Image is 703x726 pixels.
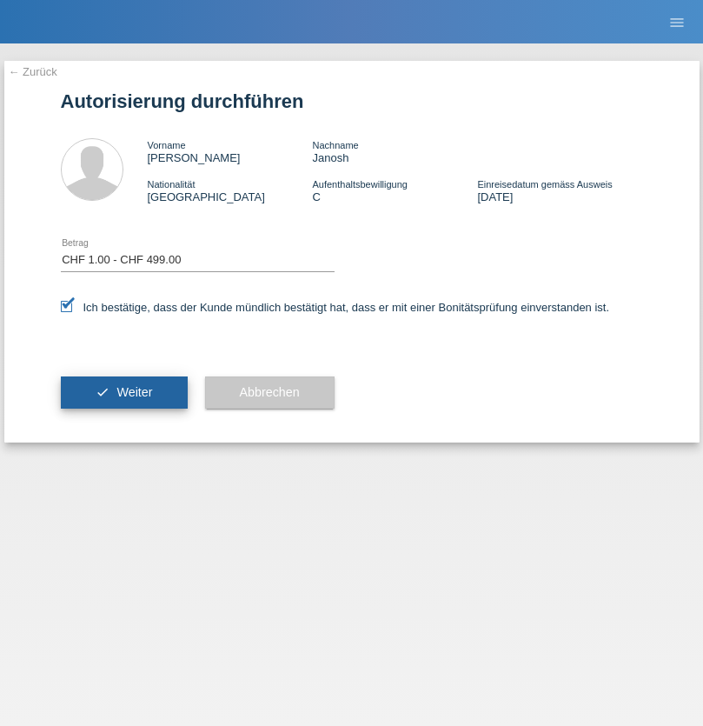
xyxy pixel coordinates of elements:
[312,138,477,164] div: Janosh
[240,385,300,399] span: Abbrechen
[61,90,643,112] h1: Autorisierung durchführen
[312,140,358,150] span: Nachname
[61,376,188,410] button: check Weiter
[660,17,694,27] a: menu
[668,14,686,31] i: menu
[116,385,152,399] span: Weiter
[148,177,313,203] div: [GEOGRAPHIC_DATA]
[477,179,612,190] span: Einreisedatum gemäss Ausweis
[96,385,109,399] i: check
[148,138,313,164] div: [PERSON_NAME]
[312,177,477,203] div: C
[205,376,335,410] button: Abbrechen
[477,177,642,203] div: [DATE]
[148,140,186,150] span: Vorname
[312,179,407,190] span: Aufenthaltsbewilligung
[9,65,57,78] a: ← Zurück
[61,301,610,314] label: Ich bestätige, dass der Kunde mündlich bestätigt hat, dass er mit einer Bonitätsprüfung einversta...
[148,179,196,190] span: Nationalität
